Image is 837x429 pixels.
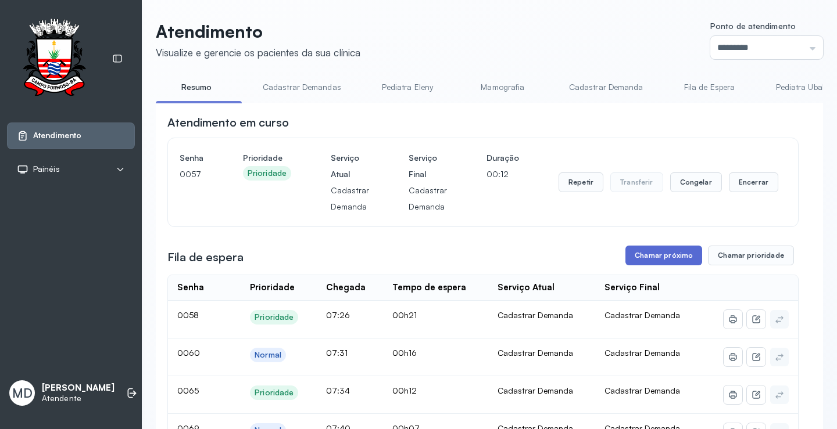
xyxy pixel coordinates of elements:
img: Logotipo do estabelecimento [12,19,96,99]
p: Atendente [42,394,115,403]
span: Cadastrar Demanda [604,385,680,395]
button: Chamar próximo [625,246,702,265]
span: Painéis [33,164,60,174]
h3: Atendimento em curso [167,114,289,131]
div: Prioridade [248,168,287,178]
span: 0058 [177,310,199,320]
h4: Serviço Atual [331,150,369,182]
p: [PERSON_NAME] [42,383,115,394]
p: 0057 [180,166,203,182]
a: Cadastrar Demanda [557,78,655,97]
div: Senha [177,282,204,293]
span: 0060 [177,348,200,358]
div: Cadastrar Demanda [498,310,586,320]
p: 00:12 [487,166,519,182]
h4: Senha [180,150,203,166]
div: Serviço Final [604,282,660,293]
h3: Fila de espera [167,249,244,265]
p: Atendimento [156,21,360,42]
button: Congelar [670,172,722,192]
div: Serviço Atual [498,282,555,293]
div: Prioridade [250,282,295,293]
button: Repetir [559,172,603,192]
div: Prioridade [255,312,294,322]
span: Cadastrar Demanda [604,310,680,320]
button: Transferir [610,172,663,192]
span: 07:26 [326,310,350,320]
a: Atendimento [17,130,125,142]
h4: Serviço Final [409,150,447,182]
a: Mamografia [462,78,543,97]
button: Chamar prioridade [708,246,794,265]
a: Cadastrar Demandas [251,78,353,97]
h4: Prioridade [243,150,291,166]
span: 0065 [177,385,199,395]
p: Cadastrar Demanda [409,182,447,215]
span: 07:31 [326,348,348,358]
span: 07:34 [326,385,350,395]
span: Atendimento [33,131,81,140]
a: Fila de Espera [669,78,750,97]
div: Cadastrar Demanda [498,385,586,396]
p: Cadastrar Demanda [331,182,369,215]
span: 00h21 [392,310,417,320]
h4: Duração [487,150,519,166]
span: Ponto de atendimento [710,21,796,31]
a: Pediatra Eleny [367,78,448,97]
span: 00h16 [392,348,417,358]
div: Normal [255,350,281,360]
span: Cadastrar Demanda [604,348,680,358]
button: Encerrar [729,172,778,192]
a: Resumo [156,78,237,97]
div: Chegada [326,282,366,293]
div: Visualize e gerencie os pacientes da sua clínica [156,46,360,59]
div: Tempo de espera [392,282,466,293]
span: 00h12 [392,385,417,395]
div: Prioridade [255,388,294,398]
div: Cadastrar Demanda [498,348,586,358]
